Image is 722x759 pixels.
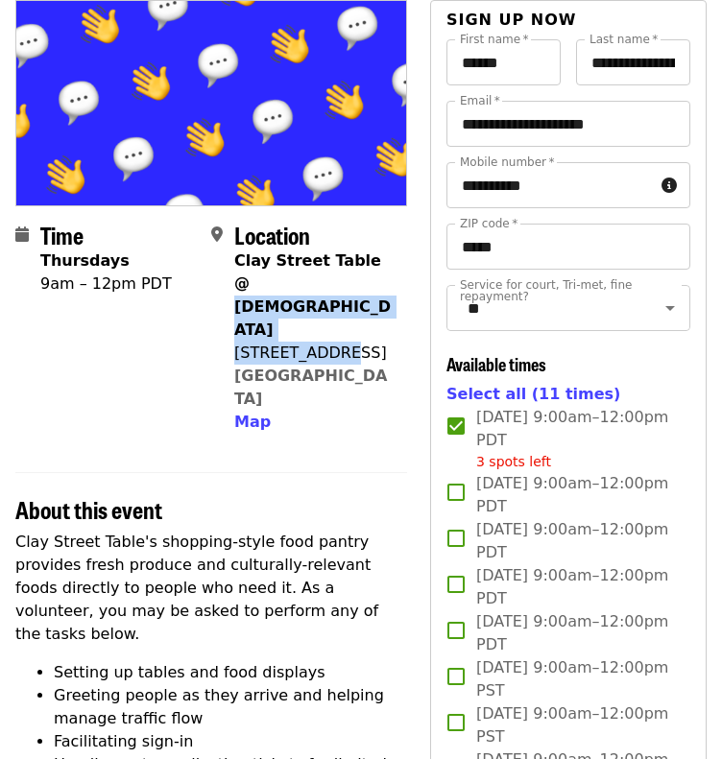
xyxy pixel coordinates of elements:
span: [DATE] 9:00am–12:00pm PDT [476,406,675,472]
li: Facilitating sign-in [54,730,407,753]
label: Service for court, Tri-met, fine repayment? [460,279,643,302]
p: Clay Street Table's shopping-style food pantry provides fresh produce and culturally-relevant foo... [15,531,407,646]
i: calendar icon [15,225,29,244]
label: ZIP code [460,218,517,229]
span: Available times [446,351,546,376]
li: Setting up tables and food displays [54,661,407,684]
span: 3 spots left [476,454,551,469]
label: Mobile number [460,156,554,168]
span: Sign up now [446,11,577,29]
span: Map [234,413,271,431]
span: [DATE] 9:00am–12:00pm PST [476,656,675,702]
input: Last name [576,39,690,85]
span: [DATE] 9:00am–12:00pm PDT [476,472,675,518]
li: Greeting people as they arrive and helping manage traffic flow [54,684,407,730]
strong: Clay Street Table @ [DEMOGRAPHIC_DATA] [234,251,391,339]
input: Mobile number [446,162,654,208]
label: Email [460,95,500,107]
i: circle-info icon [662,177,677,195]
span: [DATE] 9:00am–12:00pm PDT [476,564,675,610]
i: map-marker-alt icon [211,225,223,244]
label: First name [460,34,529,45]
input: Email [446,101,690,147]
span: About this event [15,492,162,526]
span: Time [40,218,84,251]
button: Map [234,411,271,434]
div: [STREET_ADDRESS] [234,342,392,365]
input: First name [446,39,561,85]
span: [DATE] 9:00am–12:00pm PDT [476,518,675,564]
input: ZIP code [446,224,690,270]
span: [DATE] 9:00am–12:00pm PST [476,702,675,748]
button: Select all (11 times) [446,383,620,406]
span: [DATE] 9:00am–12:00pm PDT [476,610,675,656]
a: [GEOGRAPHIC_DATA] [234,367,387,408]
strong: Thursdays [40,251,130,270]
button: Open [657,295,684,321]
div: 9am – 12pm PDT [40,273,172,296]
img: Clay Street Table Food Pantry- Free Food Market organized by Oregon Food Bank [16,1,406,205]
span: Select all (11 times) [446,385,620,403]
label: Last name [590,34,658,45]
span: Location [234,218,310,251]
